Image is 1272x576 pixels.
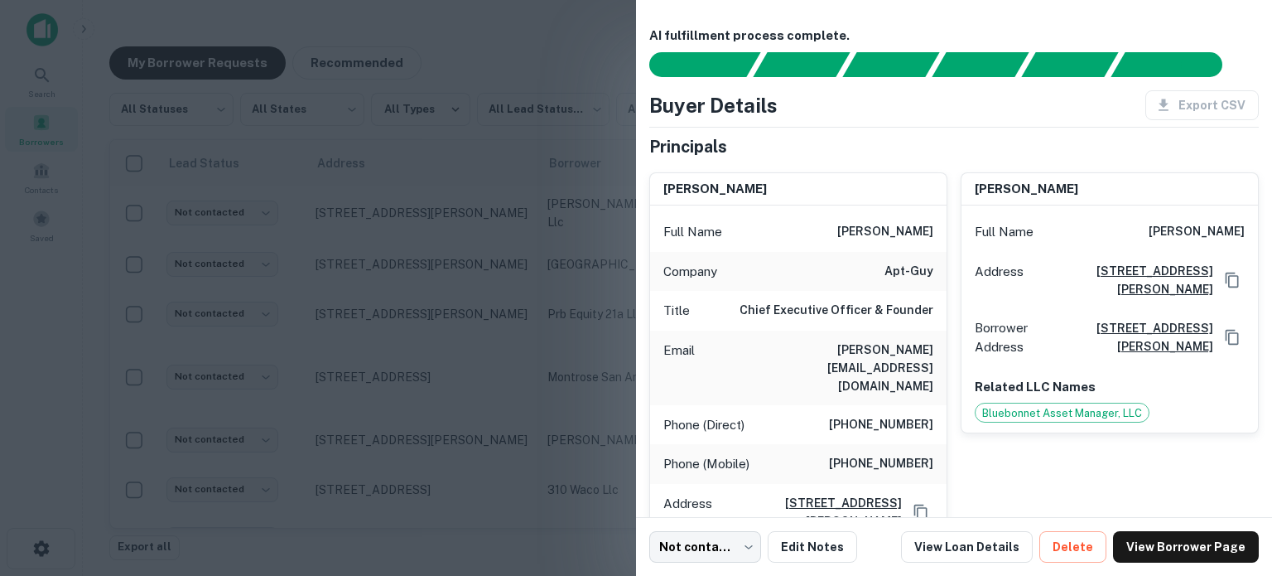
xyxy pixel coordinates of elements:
[663,262,717,282] p: Company
[975,318,1051,357] p: Borrower Address
[753,52,850,77] div: Your request is received and processing...
[1039,531,1106,563] button: Delete
[976,405,1149,422] span: Bluebonnet Asset Manager, LLC
[1189,443,1272,523] iframe: Chat Widget
[837,222,933,242] h6: [PERSON_NAME]
[975,262,1024,298] p: Address
[1058,319,1213,356] a: [STREET_ADDRESS][PERSON_NAME]
[1220,268,1245,293] button: Copy Address
[975,180,1078,199] h6: [PERSON_NAME]
[629,52,754,77] div: Sending borrower request to AI...
[908,500,933,525] button: Copy Address
[663,180,767,199] h6: [PERSON_NAME]
[842,52,939,77] div: Documents found, AI parsing details...
[1021,52,1118,77] div: Principals found, still searching for contact information. This may take time...
[1220,325,1245,350] button: Copy Address
[649,90,778,120] h4: Buyer Details
[735,341,933,395] h6: [PERSON_NAME][EMAIL_ADDRESS][DOMAIN_NAME]
[663,454,749,474] p: Phone (Mobile)
[975,222,1033,242] p: Full Name
[663,301,690,321] p: Title
[932,52,1029,77] div: Principals found, AI now looking for contact information...
[1111,52,1242,77] div: AI fulfillment process complete.
[1030,262,1213,298] a: [STREET_ADDRESS][PERSON_NAME]
[649,134,727,159] h5: Principals
[663,494,712,530] p: Address
[663,222,722,242] p: Full Name
[719,494,902,530] a: [STREET_ADDRESS][PERSON_NAME]
[829,415,933,435] h6: [PHONE_NUMBER]
[829,454,933,474] h6: [PHONE_NUMBER]
[901,531,1033,563] a: View Loan Details
[768,531,857,563] button: Edit Notes
[1113,531,1259,563] a: View Borrower Page
[649,531,761,563] div: Not contacted
[740,301,933,321] h6: Chief Executive Officer & Founder
[1149,222,1245,242] h6: [PERSON_NAME]
[975,377,1245,397] p: Related LLC Names
[663,341,695,395] p: Email
[663,415,744,435] p: Phone (Direct)
[649,27,1259,46] h6: AI fulfillment process complete.
[884,262,933,282] h6: apt-guy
